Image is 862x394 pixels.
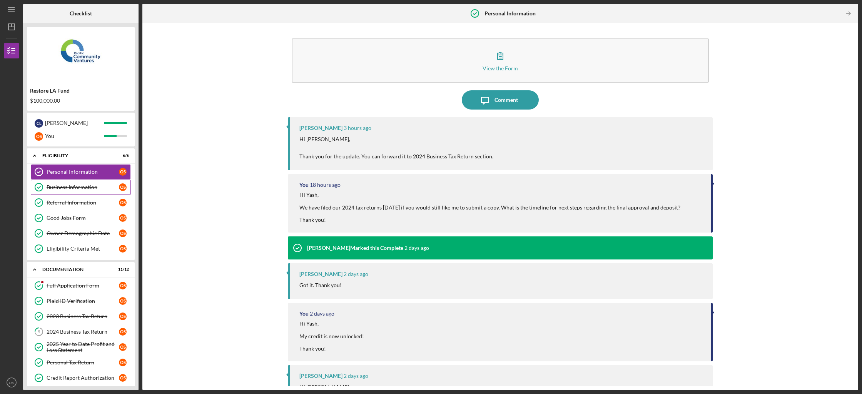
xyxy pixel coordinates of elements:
div: O S [119,282,127,289]
p: Hi [PERSON_NAME], [299,135,493,143]
div: Good Jobs Form [47,215,119,221]
a: Business InformationOS [31,180,131,195]
b: Checklist [70,10,92,17]
a: 2025 Year to Date Profit and Loss StatementOS [31,339,131,355]
div: Personal Tax Return [47,359,119,366]
button: View the Form [292,38,709,83]
time: 2025-10-09 15:58 [344,125,371,131]
div: View the Form [483,65,518,71]
div: Referral Information [47,199,119,206]
div: You [299,182,309,188]
time: 2025-10-07 20:38 [310,311,334,317]
button: Comment [462,90,539,110]
div: O S [119,374,127,382]
a: Personal InformationOS [31,164,131,180]
div: Credit Report Authorization [47,375,119,381]
time: 2025-10-08 04:57 [344,271,368,277]
div: 2024 Business Tax Return [47,329,119,335]
div: O S [119,214,127,222]
div: O S [119,328,127,336]
div: O S [119,183,127,191]
div: [PERSON_NAME] [299,125,342,131]
div: 11 / 12 [115,267,129,272]
div: Restore LA Fund [30,88,132,94]
div: [PERSON_NAME] [45,116,104,130]
a: 2023 Business Tax ReturnOS [31,309,131,324]
div: O S [119,297,127,305]
a: Personal Tax ReturnOS [31,355,131,370]
p: Thank you for the update. You can forward it to 2024 Business Tax Return section. [299,143,493,161]
div: Full Application Form [47,283,119,289]
img: Product logo [27,31,135,77]
div: Personal Information [47,169,119,175]
a: Owner Demographic DataOS [31,226,131,241]
div: O S [119,343,127,351]
div: 2023 Business Tax Return [47,313,119,319]
div: Business Information [47,184,119,190]
div: O S [119,229,127,237]
button: OS [4,375,19,390]
div: Hi Yash, My credit is now unlocked! Thank you! [299,321,364,351]
div: Eligibility Criteria Met [47,246,119,252]
div: O S [119,168,127,176]
div: [PERSON_NAME] [299,271,342,277]
div: You [45,130,104,143]
div: Comment [494,90,518,110]
div: O S [35,132,43,141]
div: Hi Yash, We have filed our 2024 tax returns [DATE] if you would still like me to submit a copy. W... [299,192,680,223]
tspan: 9 [38,329,40,334]
div: [PERSON_NAME] [299,373,342,379]
text: OS [9,381,14,385]
div: Plaid ID Verification [47,298,119,304]
a: Plaid ID VerificationOS [31,293,131,309]
div: You [299,311,309,317]
div: Documentation [42,267,110,272]
div: O S [119,313,127,320]
a: Good Jobs FormOS [31,210,131,226]
div: Owner Demographic Data [47,230,119,236]
div: $100,000.00 [30,98,132,104]
div: O S [119,245,127,253]
a: Credit Report AuthorizationOS [31,370,131,386]
div: Eligibility [42,153,110,158]
div: [PERSON_NAME] Marked this Complete [307,245,403,251]
time: 2025-10-07 18:11 [344,373,368,379]
div: 2025 Year to Date Profit and Loss Statement [47,341,119,353]
p: Got it. Thank you! [299,281,342,289]
div: C L [35,119,43,128]
div: O S [119,199,127,206]
a: Referral InformationOS [31,195,131,210]
time: 2025-10-09 01:10 [310,182,341,188]
a: 92024 Business Tax ReturnOS [31,324,131,339]
time: 2025-10-08 04:58 [404,245,429,251]
a: Full Application FormOS [31,278,131,293]
div: O S [119,359,127,366]
div: 6 / 6 [115,153,129,158]
a: Eligibility Criteria MetOS [31,241,131,256]
b: Personal Information [484,10,536,17]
